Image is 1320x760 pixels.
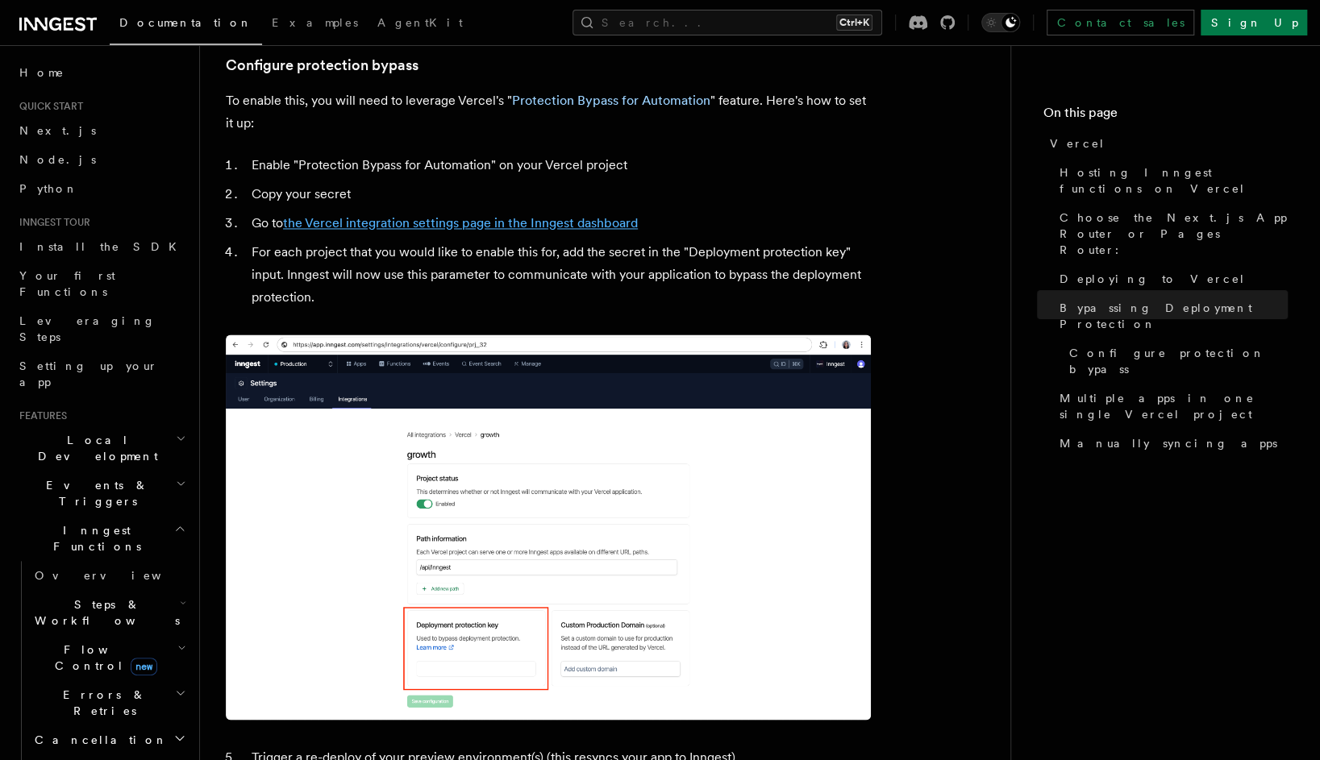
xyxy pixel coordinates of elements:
span: Quick start [13,100,83,113]
a: AgentKit [368,5,473,44]
button: Errors & Retries [28,680,189,725]
a: Leveraging Steps [13,306,189,351]
a: Python [13,174,189,203]
li: For each project that you would like to enable this for, add the secret in the "Deployment protec... [247,241,871,309]
span: Configure protection bypass [1069,345,1288,377]
span: Examples [272,16,358,29]
a: Choose the Next.js App Router or Pages Router: [1053,203,1288,264]
a: Multiple apps in one single Vercel project [1053,384,1288,429]
span: Inngest Functions [13,522,174,554]
a: Vercel [1043,129,1288,158]
a: Contact sales [1047,10,1194,35]
span: Events & Triggers [13,477,176,509]
a: Home [13,58,189,87]
a: Configure protection bypass [226,54,418,77]
a: Node.js [13,145,189,174]
span: Deploying to Vercel [1060,271,1246,287]
span: Local Development [13,432,176,464]
span: Inngest tour [13,216,90,229]
a: Your first Functions [13,261,189,306]
span: Features [13,409,67,422]
img: A Vercel protection bypass secret added in the Inngest dashboard [226,334,871,720]
a: Documentation [110,5,262,45]
button: Toggle dark mode [981,13,1020,32]
span: Home [19,64,65,81]
button: Search...Ctrl+K [573,10,882,35]
button: Local Development [13,426,189,471]
span: Steps & Workflows [28,596,180,629]
span: Overview [35,569,201,582]
a: Protection Bypass for Automation [512,93,710,108]
button: Inngest Functions [13,516,189,561]
span: AgentKit [377,16,463,29]
span: Your first Functions [19,269,115,298]
span: Documentation [119,16,252,29]
button: Flow Controlnew [28,635,189,680]
a: Deploying to Vercel [1053,264,1288,293]
span: Manually syncing apps [1060,435,1277,451]
a: Hosting Inngest functions on Vercel [1053,158,1288,203]
a: Next.js [13,116,189,145]
a: Setting up your app [13,351,189,397]
span: Errors & Retries [28,687,175,719]
span: Multiple apps in one single Vercel project [1060,390,1288,422]
li: Go to [247,212,871,235]
span: Node.js [19,153,96,166]
button: Events & Triggers [13,471,189,516]
a: Examples [262,5,368,44]
span: Vercel [1050,135,1106,152]
span: Flow Control [28,642,177,674]
span: Cancellation [28,732,168,748]
a: Bypassing Deployment Protection [1053,293,1288,338]
kbd: Ctrl+K [836,15,872,31]
p: To enable this, you will need to leverage Vercel's " " feature. Here's how to set it up: [226,89,871,135]
li: Copy your secret [247,183,871,206]
a: Manually syncing apps [1053,429,1288,458]
a: Configure protection bypass [1063,338,1288,384]
a: Sign Up [1201,10,1307,35]
span: Install the SDK [19,240,186,253]
li: Enable "Protection Bypass for Automation" on your Vercel project [247,154,871,177]
button: Steps & Workflows [28,590,189,635]
a: Overview [28,561,189,590]
button: Cancellation [28,725,189,754]
span: Hosting Inngest functions on Vercel [1060,164,1288,197]
h4: On this page [1043,103,1288,129]
span: Next.js [19,124,96,137]
span: Bypassing Deployment Protection [1060,300,1288,332]
span: Python [19,182,78,195]
span: Choose the Next.js App Router or Pages Router: [1060,210,1288,258]
a: the Vercel integration settings page in the Inngest dashboard [283,215,638,230]
span: Leveraging Steps [19,314,156,343]
span: new [131,658,157,675]
a: Install the SDK [13,232,189,261]
span: Setting up your app [19,359,158,388]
